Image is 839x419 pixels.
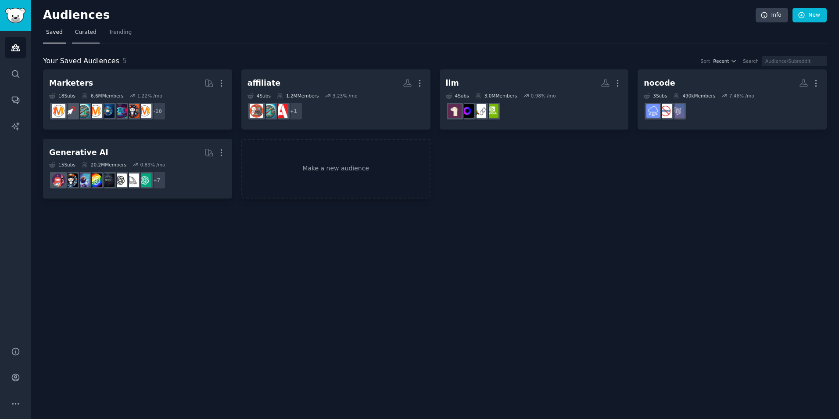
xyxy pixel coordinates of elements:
[82,93,123,99] div: 6.6M Members
[49,147,108,158] div: Generative AI
[473,104,486,118] img: LangChain
[241,139,430,199] a: Make a new audience
[792,8,827,23] a: New
[644,93,667,99] div: 3 Sub s
[485,104,498,118] img: nvidia
[440,69,629,130] a: llm4Subs3.0MMembers0.98% /monvidiaLangChainLocalLLMLocalLLaMA
[75,29,97,36] span: Curated
[671,104,685,118] img: Carrd
[76,173,90,187] img: StableDiffusion
[106,25,135,43] a: Trending
[638,69,827,130] a: nocode3Subs490kMembers7.46% /moCarrdnocodeSaaS
[89,104,102,118] img: advertising
[713,58,737,64] button: Recent
[43,25,66,43] a: Saved
[101,173,115,187] img: weirddalle
[89,173,102,187] img: GPT3
[113,104,127,118] img: SEO
[138,104,151,118] img: marketing
[137,93,162,99] div: 1.22 % /mo
[659,104,672,118] img: nocode
[46,29,63,36] span: Saved
[125,104,139,118] img: socialmedia
[743,58,759,64] div: Search
[76,104,90,118] img: Affiliatemarketing
[147,171,166,189] div: + 7
[125,173,139,187] img: midjourney
[646,104,660,118] img: SaaS
[446,93,469,99] div: 4 Sub s
[147,102,166,120] div: + 10
[274,104,288,118] img: Affiliate
[64,173,78,187] img: aiArt
[475,93,517,99] div: 3.0M Members
[262,104,276,118] img: Affiliatemarketing
[729,93,754,99] div: 7.46 % /mo
[113,173,127,187] img: OpenAI
[52,173,65,187] img: dalle2
[247,78,280,89] div: affiliate
[43,69,232,130] a: Marketers18Subs6.6MMembers1.22% /mo+10marketingsocialmediaSEOdigital_marketingadvertisingAffiliat...
[756,8,788,23] a: Info
[52,104,65,118] img: DigitalMarketing
[701,58,710,64] div: Sort
[49,162,75,168] div: 15 Sub s
[531,93,556,99] div: 0.98 % /mo
[250,104,263,118] img: passive_income
[713,58,729,64] span: Recent
[64,104,78,118] img: PPC
[43,8,756,22] h2: Audiences
[109,29,132,36] span: Trending
[762,56,827,66] input: Audience/Subreddit
[446,78,459,89] div: llm
[82,162,126,168] div: 20.2M Members
[448,104,462,118] img: LocalLLaMA
[101,104,115,118] img: digital_marketing
[49,93,75,99] div: 18 Sub s
[138,173,151,187] img: ChatGPT
[460,104,474,118] img: LocalLLM
[284,102,303,120] div: + 1
[49,78,93,89] div: Marketers
[72,25,100,43] a: Curated
[43,56,119,67] span: Your Saved Audiences
[673,93,715,99] div: 490k Members
[122,57,127,65] span: 5
[43,139,232,199] a: Generative AI15Subs20.2MMembers0.89% /mo+7ChatGPTmidjourneyOpenAIweirddalleGPT3StableDiffusionaiA...
[644,78,675,89] div: nocode
[140,162,165,168] div: 0.89 % /mo
[5,8,25,23] img: GummySearch logo
[241,69,430,130] a: affiliate4Subs1.2MMembers3.23% /mo+1AffiliateAffiliatemarketingpassive_income
[277,93,319,99] div: 1.2M Members
[333,93,358,99] div: 3.23 % /mo
[247,93,271,99] div: 4 Sub s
